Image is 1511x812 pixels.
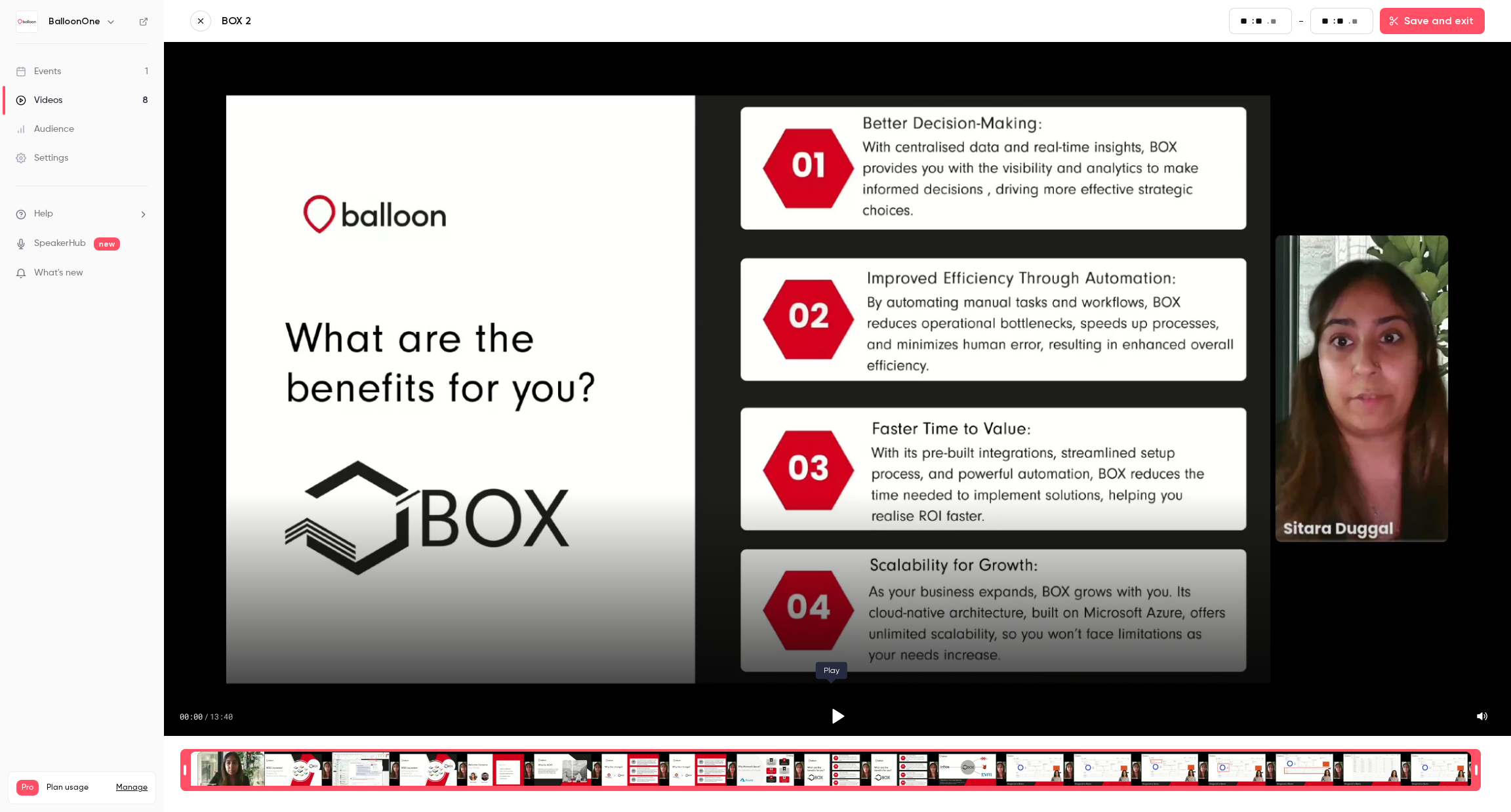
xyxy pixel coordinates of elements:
input: milliseconds [1270,14,1281,29]
a: BOX 2 [222,13,536,29]
div: Videos [16,94,62,107]
li: help-dropdown-opener [16,207,148,221]
h6: BalloonOne [49,15,100,28]
button: Mute [1469,703,1495,729]
span: Plan usage [47,782,108,793]
fieldset: 00:00.00 [1229,8,1292,34]
button: Save and exit [1380,8,1485,34]
div: Time range seconds end time [1472,750,1481,790]
section: Video player [164,42,1511,736]
span: What's new [34,266,83,280]
span: : [1333,14,1335,28]
span: new [94,237,120,251]
span: - [1299,13,1304,29]
input: seconds [1337,14,1347,28]
div: 00:00 [180,711,233,721]
input: seconds [1255,14,1266,28]
span: Pro [16,780,39,796]
span: 13:40 [210,711,233,721]
a: Manage [116,782,148,793]
button: Play [822,700,853,732]
span: Help [34,207,53,221]
span: : [1252,14,1254,28]
span: / [204,711,209,721]
fieldset: 13:40.70 [1310,8,1373,34]
div: Audience [16,123,74,136]
span: 00:00 [180,711,203,721]
div: Settings [16,152,68,165]
a: SpeakerHub [34,237,86,251]
span: . [1267,14,1269,28]
input: milliseconds [1352,14,1362,29]
div: Time range seconds start time [180,750,190,790]
input: minutes [1321,14,1332,28]
div: Time range selector [190,752,1485,788]
img: BalloonOne [16,11,37,32]
span: . [1348,14,1350,28]
iframe: Noticeable Trigger [132,268,148,279]
input: minutes [1240,14,1251,28]
div: Events [16,65,61,78]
